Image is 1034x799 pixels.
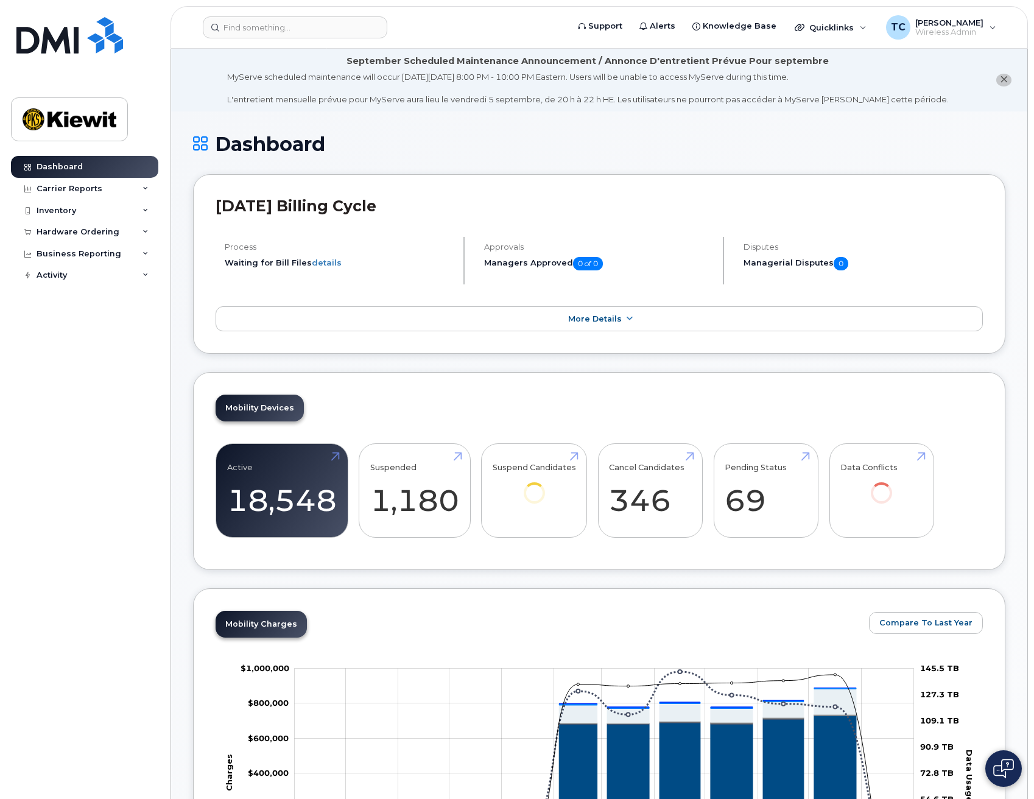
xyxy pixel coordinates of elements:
[370,451,459,531] a: Suspended 1,180
[224,754,234,791] tspan: Charges
[573,257,603,270] span: 0 of 0
[248,768,289,778] tspan: $400,000
[840,451,923,521] a: Data Conflicts
[725,451,807,531] a: Pending Status 69
[248,768,289,778] g: $0
[225,257,453,269] li: Waiting for Bill Files
[869,612,983,634] button: Compare To Last Year
[920,663,959,673] tspan: 145.5 TB
[920,716,959,725] tspan: 109.1 TB
[248,733,289,743] tspan: $600,000
[568,314,622,323] span: More Details
[484,257,712,270] h5: Managers Approved
[227,71,949,105] div: MyServe scheduled maintenance will occur [DATE][DATE] 8:00 PM - 10:00 PM Eastern. Users will be u...
[227,451,337,531] a: Active 18,548
[216,197,983,215] h2: [DATE] Billing Cycle
[216,611,307,638] a: Mobility Charges
[225,242,453,252] h4: Process
[609,451,691,531] a: Cancel Candidates 346
[993,759,1014,778] img: Open chat
[493,451,576,521] a: Suspend Candidates
[996,74,1011,86] button: close notification
[484,242,712,252] h4: Approvals
[879,617,972,628] span: Compare To Last Year
[920,768,954,778] tspan: 72.8 TB
[241,663,289,673] g: $0
[241,663,289,673] tspan: $1,000,000
[248,733,289,743] g: $0
[216,395,304,421] a: Mobility Devices
[744,257,983,270] h5: Managerial Disputes
[312,258,342,267] a: details
[834,257,848,270] span: 0
[346,55,829,68] div: September Scheduled Maintenance Announcement / Annonce D'entretient Prévue Pour septembre
[248,698,289,708] g: $0
[193,133,1005,155] h1: Dashboard
[248,698,289,708] tspan: $800,000
[920,689,959,699] tspan: 127.3 TB
[920,742,954,751] tspan: 90.9 TB
[744,242,983,252] h4: Disputes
